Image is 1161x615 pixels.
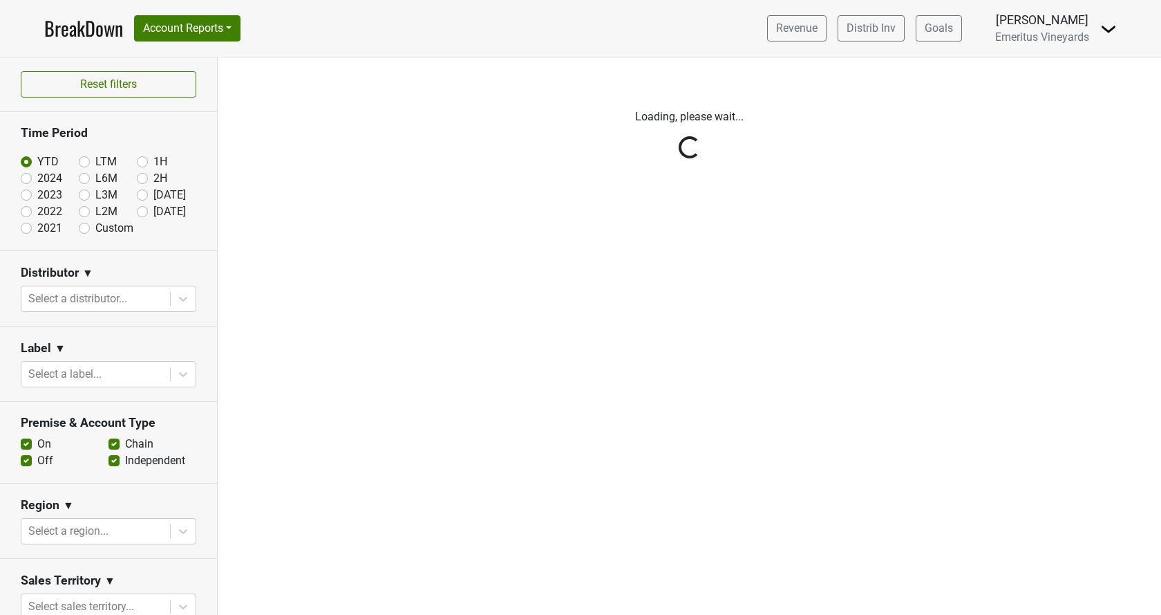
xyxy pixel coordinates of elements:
[838,15,905,42] a: Distrib Inv
[916,15,962,42] a: Goals
[995,30,1089,44] span: Emeritus Vineyards
[767,15,827,42] a: Revenue
[995,11,1089,29] div: [PERSON_NAME]
[134,15,240,42] button: Account Reports
[1100,21,1117,37] img: Dropdown Menu
[44,14,123,43] a: BreakDown
[306,109,1073,125] p: Loading, please wait...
